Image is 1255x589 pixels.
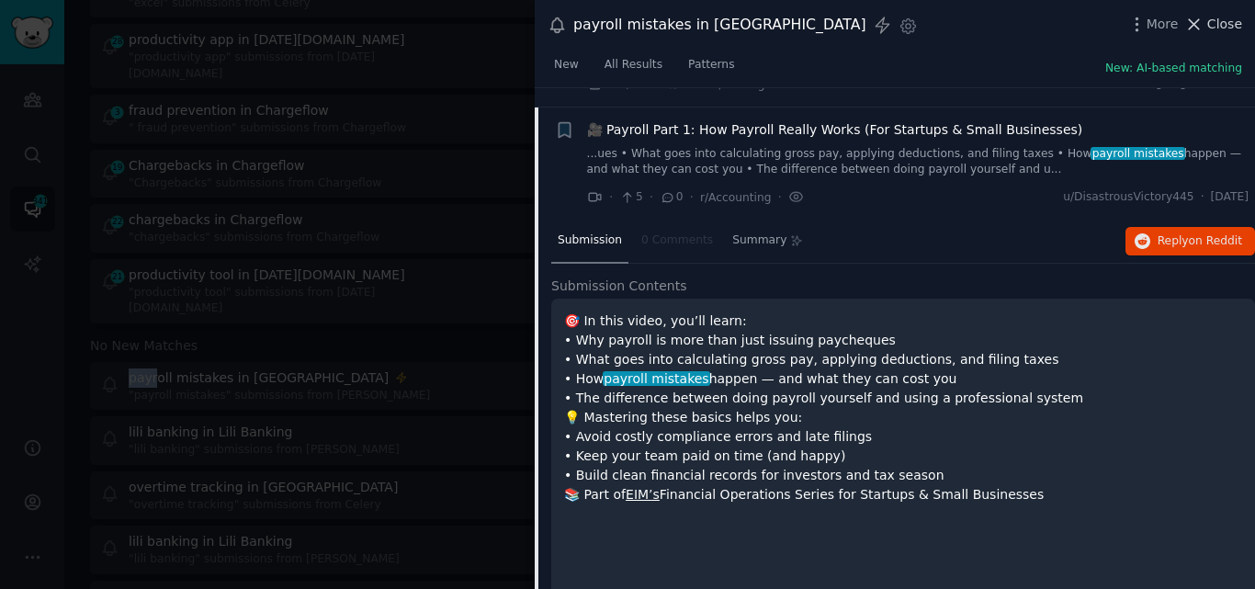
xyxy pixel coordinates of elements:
[650,187,653,207] span: ·
[778,187,782,207] span: ·
[1091,147,1186,160] span: payroll mistakes
[619,189,642,206] span: 5
[682,51,741,88] a: Patterns
[551,277,687,296] span: Submission Contents
[1125,227,1255,256] button: Replyon Reddit
[564,311,1242,331] h1: 🎯 In this video, you’ll learn:
[1127,15,1179,34] button: More
[564,331,1242,504] p: • Why payroll is more than just issuing paycheques • What goes into calculating gross pay, applyi...
[690,187,694,207] span: ·
[1184,15,1242,34] button: Close
[626,487,660,502] a: EIM’s
[1147,15,1179,34] span: More
[1201,189,1204,206] span: ·
[700,191,772,204] span: r/Accounting
[554,57,579,74] span: New
[548,51,585,88] a: New
[598,51,669,88] a: All Results
[1063,189,1193,206] span: u/DisastrousVictory445
[732,232,786,249] span: Summary
[660,189,683,206] span: 0
[688,57,734,74] span: Patterns
[1189,234,1242,247] span: on Reddit
[715,78,765,91] span: r/nursing
[587,120,1083,140] a: 🎥 Payroll Part 1: How Payroll Really Works (For Startups & Small Businesses)
[605,57,662,74] span: All Results
[587,146,1249,178] a: ...ues • What goes into calculating gross pay, applying deductions, and filing taxes • Howpayroll...
[1211,189,1249,206] span: [DATE]
[609,187,613,207] span: ·
[603,371,711,386] span: payroll mistakes
[558,232,622,249] span: Submission
[1158,233,1242,250] span: Reply
[1105,61,1242,77] button: New: AI-based matching
[573,14,866,37] div: payroll mistakes in [GEOGRAPHIC_DATA]
[1207,15,1242,34] span: Close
